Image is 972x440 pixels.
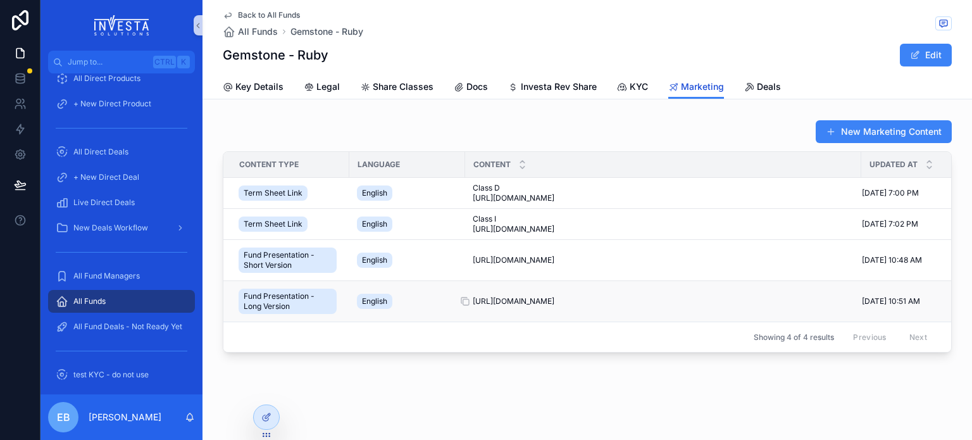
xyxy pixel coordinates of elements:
span: English [362,296,387,306]
a: Docs [454,75,488,101]
span: Key Details [235,80,283,93]
a: English [357,250,458,270]
span: + New Direct Deal [73,172,139,182]
span: Deals [757,80,781,93]
a: Class D [URL][DOMAIN_NAME] [473,183,854,203]
span: [DATE] 7:02 PM [862,219,918,229]
span: All Direct Deals [73,147,128,157]
span: Marketing [681,80,724,93]
a: English [357,183,458,203]
span: + New Direct Product [73,99,151,109]
span: English [362,219,387,229]
a: Term Sheet Link [239,183,342,203]
a: + New Direct Deal [48,166,195,189]
span: KYC [630,80,648,93]
span: Showing 4 of 4 results [754,332,834,343]
span: Fund Presentation - Short Version [244,250,332,270]
span: All Fund Deals - Not Ready Yet [73,322,182,332]
a: All Funds [48,290,195,313]
a: [DATE] 7:00 PM [862,188,941,198]
a: Investa Rev Share [508,75,597,101]
span: All Funds [238,25,278,38]
h1: Gemstone - Ruby [223,46,328,64]
a: [URL][DOMAIN_NAME] [473,255,854,265]
span: CONTENT TYPE [239,160,299,170]
span: [URL][DOMAIN_NAME] [473,296,554,306]
a: [DATE] 10:48 AM [862,255,941,265]
a: Key Details [223,75,283,101]
span: Term Sheet Link [244,188,302,198]
a: Gemstone - Ruby [290,25,363,38]
a: All Fund Deals - Not Ready Yet [48,315,195,338]
span: LANGUAGE [358,160,400,170]
span: [DATE] 10:51 AM [862,296,920,306]
a: Legal [304,75,340,101]
span: English [362,255,387,265]
span: [URL][DOMAIN_NAME] [473,255,554,265]
span: CONTENT [473,160,511,170]
span: Investa Rev Share [521,80,597,93]
a: English [357,291,458,311]
a: [DATE] 10:51 AM [862,296,941,306]
span: K [178,57,189,67]
span: Class I [URL][DOMAIN_NAME] [473,214,580,234]
span: test KYC - do not use [73,370,149,380]
a: KYC [617,75,648,101]
a: Back to All Funds [223,10,300,20]
span: EB [57,410,70,425]
span: New Deals Workflow [73,223,148,233]
span: Docs [466,80,488,93]
a: Marketing [668,75,724,99]
a: Fund Presentation - Short Version [239,245,342,275]
span: All Funds [73,296,106,306]
span: UPDATED AT [869,160,918,170]
span: [DATE] 7:00 PM [862,188,919,198]
a: Class I [URL][DOMAIN_NAME] [473,214,854,234]
a: [DATE] 7:02 PM [862,219,941,229]
button: Edit [900,44,952,66]
a: test KYC - do not use [48,363,195,386]
p: [PERSON_NAME] [89,411,161,424]
a: New Deals Workflow [48,217,195,239]
span: Share Classes [373,80,433,93]
span: [DATE] 10:48 AM [862,255,922,265]
a: English [357,214,458,234]
a: Deals [744,75,781,101]
a: All Direct Products [48,67,195,90]
a: Share Classes [360,75,433,101]
span: Fund Presentation - Long Version [244,291,332,311]
a: All Funds [223,25,278,38]
span: English [362,188,387,198]
img: App logo [94,15,149,35]
div: scrollable content [40,73,202,394]
a: All Fund Managers [48,265,195,287]
span: All Direct Products [73,73,140,84]
button: New Marketing Content [816,120,952,143]
span: Ctrl [153,56,176,68]
button: Jump to...CtrlK [48,51,195,73]
a: Live Direct Deals [48,191,195,214]
span: Back to All Funds [238,10,300,20]
span: Term Sheet Link [244,219,302,229]
a: Fund Presentation - Long Version [239,286,342,317]
span: Jump to... [68,57,148,67]
a: [URL][DOMAIN_NAME] [473,296,854,306]
a: Term Sheet Link [239,214,342,234]
a: + New Direct Product [48,92,195,115]
span: Class D [URL][DOMAIN_NAME] [473,183,583,203]
span: Legal [316,80,340,93]
a: All Direct Deals [48,141,195,163]
span: All Fund Managers [73,271,140,281]
span: Live Direct Deals [73,198,135,208]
